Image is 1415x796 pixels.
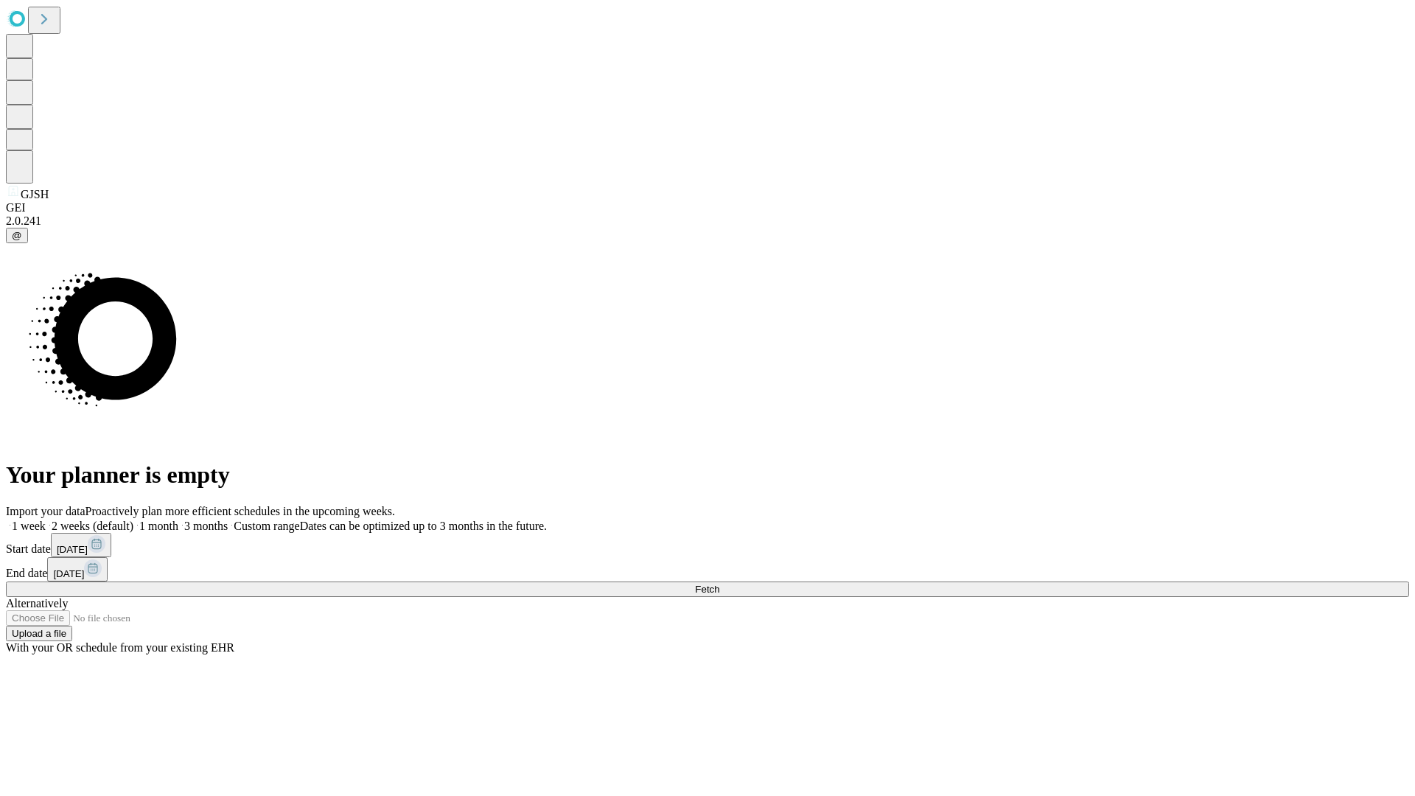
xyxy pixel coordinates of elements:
button: @ [6,228,28,243]
span: Fetch [695,584,719,595]
span: 1 month [139,520,178,532]
button: [DATE] [47,557,108,582]
div: GEI [6,201,1409,214]
span: 3 months [184,520,228,532]
span: GJSH [21,188,49,200]
span: Alternatively [6,597,68,610]
button: Fetch [6,582,1409,597]
div: Start date [6,533,1409,557]
span: Custom range [234,520,299,532]
span: [DATE] [57,544,88,555]
span: With your OR schedule from your existing EHR [6,641,234,654]
button: [DATE] [51,533,111,557]
span: 2 weeks (default) [52,520,133,532]
span: Proactively plan more efficient schedules in the upcoming weeks. [85,505,395,517]
span: 1 week [12,520,46,532]
span: [DATE] [53,568,84,579]
h1: Your planner is empty [6,461,1409,489]
span: Import your data [6,505,85,517]
span: Dates can be optimized up to 3 months in the future. [300,520,547,532]
div: End date [6,557,1409,582]
button: Upload a file [6,626,72,641]
div: 2.0.241 [6,214,1409,228]
span: @ [12,230,22,241]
